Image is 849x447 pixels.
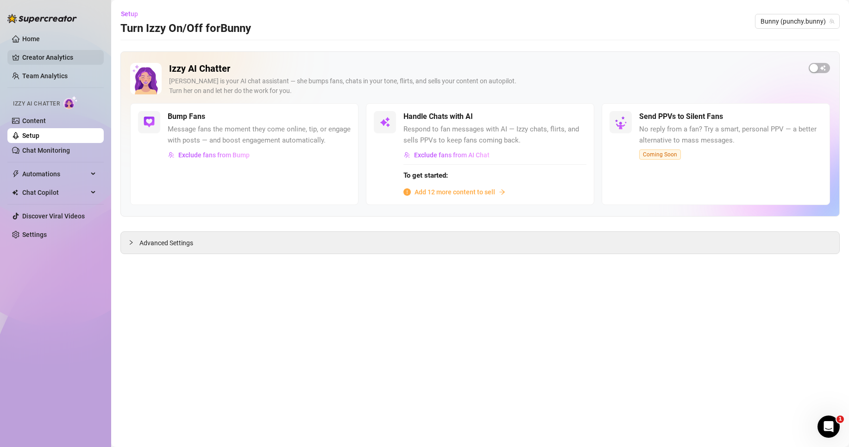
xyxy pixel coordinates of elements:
h5: Send PPVs to Silent Fans [639,111,723,122]
span: Respond to fan messages with AI — Izzy chats, flirts, and sells PPVs to keep fans coming back. [403,124,586,146]
a: Settings [22,231,47,238]
a: Setup [22,132,39,139]
button: Exclude fans from Bump [168,148,250,162]
span: No reply from a fan? Try a smart, personal PPV — a better alternative to mass messages. [639,124,822,146]
h2: Izzy AI Chatter [169,63,801,74]
div: collapsed [128,237,139,248]
h5: Handle Chats with AI [403,111,473,122]
span: Izzy AI Chatter [13,99,60,108]
span: Setup [121,10,138,18]
img: Izzy AI Chatter [130,63,162,94]
iframe: Intercom live chat [818,416,840,438]
span: 1 [836,416,844,423]
div: [PERSON_NAME] is your AI chat assistant — she bumps fans, chats in your tone, flirts, and sells y... [169,76,801,96]
span: Exclude fans from Bump [178,151,250,159]
img: svg%3e [404,152,410,158]
h3: Turn Izzy On/Off for Bunny [120,21,251,36]
img: AI Chatter [63,96,78,109]
span: Automations [22,167,88,181]
span: Chat Copilot [22,185,88,200]
a: Discover Viral Videos [22,212,85,220]
span: collapsed [128,240,134,245]
h5: Bump Fans [168,111,205,122]
button: Exclude fans from AI Chat [403,148,490,162]
a: Chat Monitoring [22,147,70,154]
span: arrow-right [499,189,505,195]
img: silent-fans-ppv-o-N6Mmdf.svg [615,116,629,131]
span: info-circle [403,188,411,196]
img: Chat Copilot [12,189,18,196]
span: Message fans the moment they come online, tip, or engage with posts — and boost engagement automa... [168,124,351,146]
span: Bunny (punchy.bunny) [761,14,834,28]
span: Coming Soon [639,149,681,160]
span: Add 12 more content to sell [415,187,495,197]
img: svg%3e [379,117,390,128]
a: Content [22,117,46,124]
span: Advanced Settings [139,238,193,248]
a: Creator Analytics [22,50,96,65]
button: Setup [120,6,145,21]
span: thunderbolt [12,170,19,178]
a: Home [22,35,40,43]
a: Team Analytics [22,72,68,80]
img: svg%3e [144,117,155,128]
span: Exclude fans from AI Chat [414,151,490,159]
img: svg%3e [168,152,175,158]
span: team [829,19,835,24]
strong: To get started: [403,171,448,180]
img: logo-BBDzfeDw.svg [7,14,77,23]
